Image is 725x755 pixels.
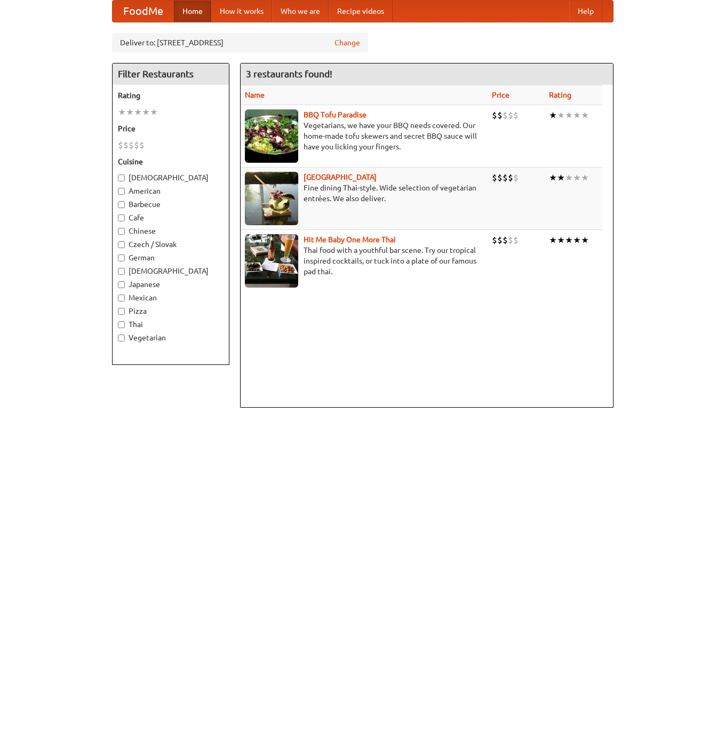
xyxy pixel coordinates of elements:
[126,106,134,118] li: ★
[123,139,129,151] li: $
[113,63,229,85] h4: Filter Restaurants
[118,255,125,261] input: German
[549,109,557,121] li: ★
[118,279,224,290] label: Japanese
[142,106,150,118] li: ★
[304,235,396,244] a: Hit Me Baby One More Thai
[503,234,508,246] li: $
[334,37,360,48] a: Change
[508,234,513,246] li: $
[565,109,573,121] li: ★
[118,123,224,134] h5: Price
[272,1,329,22] a: Who we are
[549,234,557,246] li: ★
[118,241,125,248] input: Czech / Slovak
[329,1,393,22] a: Recipe videos
[497,172,503,184] li: $
[245,234,298,288] img: babythai.jpg
[118,266,224,276] label: [DEMOGRAPHIC_DATA]
[492,109,497,121] li: $
[503,109,508,121] li: $
[118,295,125,301] input: Mexican
[581,234,589,246] li: ★
[569,1,602,22] a: Help
[118,156,224,167] h5: Cuisine
[150,106,158,118] li: ★
[118,174,125,181] input: [DEMOGRAPHIC_DATA]
[118,321,125,328] input: Thai
[246,69,332,79] ng-pluralize: 3 restaurants found!
[134,139,139,151] li: $
[118,199,224,210] label: Barbecue
[304,173,377,181] a: [GEOGRAPHIC_DATA]
[557,234,565,246] li: ★
[174,1,211,22] a: Home
[581,109,589,121] li: ★
[573,234,581,246] li: ★
[118,268,125,275] input: [DEMOGRAPHIC_DATA]
[492,91,509,99] a: Price
[557,109,565,121] li: ★
[118,201,125,208] input: Barbecue
[118,212,224,223] label: Cafe
[245,120,484,152] p: Vegetarians, we have your BBQ needs covered. Our home-made tofu skewers and secret BBQ sauce will...
[245,245,484,277] p: Thai food with a youthful bar scene. Try our tropical inspired cocktails, or tuck into a plate of...
[497,234,503,246] li: $
[118,139,123,151] li: $
[508,109,513,121] li: $
[557,172,565,184] li: ★
[245,109,298,163] img: tofuparadise.jpg
[565,172,573,184] li: ★
[118,308,125,315] input: Pizza
[118,226,224,236] label: Chinese
[118,228,125,235] input: Chinese
[508,172,513,184] li: $
[118,292,224,303] label: Mexican
[245,182,484,204] p: Fine dining Thai-style. Wide selection of vegetarian entrées. We also deliver.
[573,172,581,184] li: ★
[581,172,589,184] li: ★
[113,1,174,22] a: FoodMe
[118,252,224,263] label: German
[129,139,134,151] li: $
[118,239,224,250] label: Czech / Slovak
[492,172,497,184] li: $
[513,234,519,246] li: $
[139,139,145,151] li: $
[211,1,272,22] a: How it works
[118,106,126,118] li: ★
[118,281,125,288] input: Japanese
[573,109,581,121] li: ★
[503,172,508,184] li: $
[245,172,298,225] img: satay.jpg
[118,172,224,183] label: [DEMOGRAPHIC_DATA]
[304,110,367,119] a: BBQ Tofu Paradise
[118,332,224,343] label: Vegetarian
[134,106,142,118] li: ★
[112,33,368,52] div: Deliver to: [STREET_ADDRESS]
[492,234,497,246] li: $
[118,335,125,341] input: Vegetarian
[118,214,125,221] input: Cafe
[118,186,224,196] label: American
[513,109,519,121] li: $
[118,188,125,195] input: American
[118,90,224,101] h5: Rating
[118,306,224,316] label: Pizza
[513,172,519,184] li: $
[549,172,557,184] li: ★
[245,91,265,99] a: Name
[565,234,573,246] li: ★
[549,91,571,99] a: Rating
[118,319,224,330] label: Thai
[497,109,503,121] li: $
